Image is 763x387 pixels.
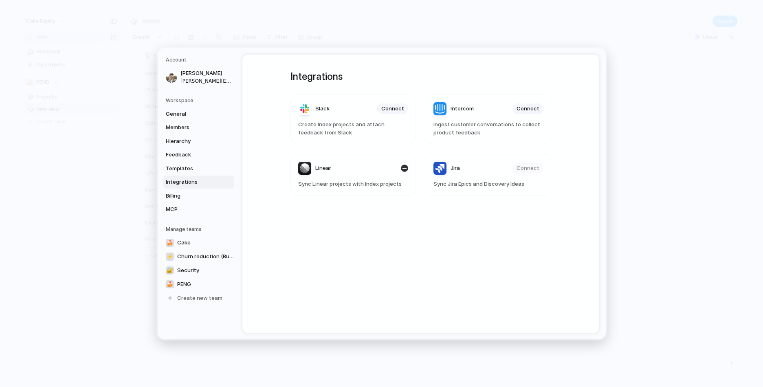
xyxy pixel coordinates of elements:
[177,266,199,274] span: Security
[163,67,234,87] a: [PERSON_NAME][PERSON_NAME][EMAIL_ADDRESS][DOMAIN_NAME]
[298,121,408,136] span: Create Index projects and attach feedback from Slack
[163,203,234,216] a: MCP
[166,252,174,260] div: ⚡
[180,77,233,84] span: [PERSON_NAME][EMAIL_ADDRESS][DOMAIN_NAME]
[298,180,408,188] span: Sync Linear projects with Index projects
[517,105,539,113] span: Connect
[163,176,234,189] a: Integrations
[512,103,543,114] button: Connect
[163,264,238,277] a: 🔐Security
[433,121,543,136] span: Ingest customer conversations to collect product feedback
[451,105,474,113] span: Intercom
[163,291,238,304] a: Create new team
[166,205,218,213] span: MCP
[166,151,218,159] span: Feedback
[163,148,234,161] a: Feedback
[166,56,234,64] h5: Account
[163,162,234,175] a: Templates
[177,294,222,302] span: Create new team
[177,280,191,288] span: PENG
[163,250,238,263] a: ⚡Churn reduction (Butter Gang)
[166,191,218,200] span: Billing
[451,164,460,172] span: Jira
[166,164,218,172] span: Templates
[163,189,234,202] a: Billing
[166,266,174,274] div: 🔐
[166,97,234,104] h5: Workspace
[377,103,408,114] button: Connect
[315,164,331,172] span: Linear
[166,110,218,118] span: General
[381,105,404,113] span: Connect
[163,121,234,134] a: Members
[163,107,234,120] a: General
[166,238,174,246] div: 🍰
[315,105,330,113] span: Slack
[166,123,218,132] span: Members
[433,180,543,188] span: Sync Jira Epics and Discovery Ideas
[163,236,238,249] a: 🍰Cake
[163,134,234,147] a: Hierarchy
[177,238,191,246] span: Cake
[180,69,233,77] span: [PERSON_NAME]
[290,69,551,84] h1: Integrations
[166,178,218,186] span: Integrations
[166,225,234,233] h5: Manage teams
[166,280,174,288] div: 🍰
[166,137,218,145] span: Hierarchy
[163,277,238,290] a: 🍰PENG
[177,252,236,260] span: Churn reduction (Butter Gang)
